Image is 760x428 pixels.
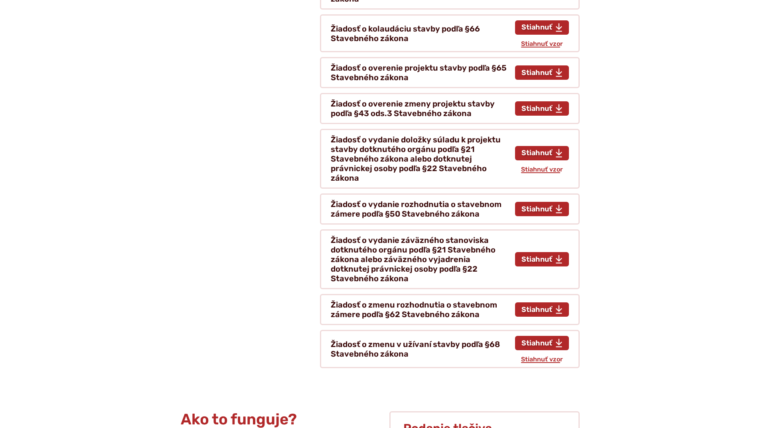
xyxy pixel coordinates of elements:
a: Stiahnuť [515,302,569,317]
h4: Žiadosť o vydanie doložky súladu k projektu stavby dotknutého orgánu podľa §21 Stavebného zákona ... [331,135,509,183]
a: Stiahnuť [515,101,569,116]
h4: Žiadosť o kolaudáciu stavby podľa §66 Stavebného zákona [331,24,509,43]
a: Stiahnuť [515,146,569,160]
span: Stiahnuť [521,255,552,264]
span: Stiahnuť [521,105,552,113]
a: Stiahnuť [515,65,569,80]
span: Stiahnuť vzor [521,355,563,363]
span: Stiahnuť vzor [521,40,563,47]
h4: Žiadosť o overenie zmeny projektu stavby podľa §43 ods.3 Stavebného zákona [331,99,509,118]
span: Stiahnuť [521,205,552,214]
a: Stiahnuť vzor [520,40,564,47]
a: Stiahnuť vzor [520,355,564,363]
h4: Žiadosť o vydanie rozhodnutia o stavebnom zámere podľa §50 Stavebného zákona [331,199,509,219]
span: Stiahnuť vzor [521,166,563,173]
span: Stiahnuť [521,149,552,158]
a: Stiahnuť [515,252,569,266]
h4: Žiadosť o zmenu rozhodnutia o stavebnom zámere podľa §62 Stavebného zákona [331,300,509,319]
span: Stiahnuť [521,306,552,314]
h4: Žiadosť o vydanie záväzného stanoviska dotknutého orgánu podľa §21 Stavebného zákona alebo záväzn... [331,235,509,283]
a: Stiahnuť [515,202,569,216]
a: Stiahnuť [515,20,569,35]
span: Stiahnuť [521,339,552,348]
h4: Žiadosť o zmenu v užívaní stavby podľa §68 Stavebného zákona [331,339,509,359]
h4: Žiadosť o overenie projektu stavby podľa §65 Stavebného zákona [331,63,509,82]
span: Stiahnuť [521,23,552,32]
h2: Ako to funguje? [181,411,371,428]
span: Stiahnuť [521,69,552,77]
a: Stiahnuť vzor [520,166,564,173]
a: Stiahnuť [515,336,569,350]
